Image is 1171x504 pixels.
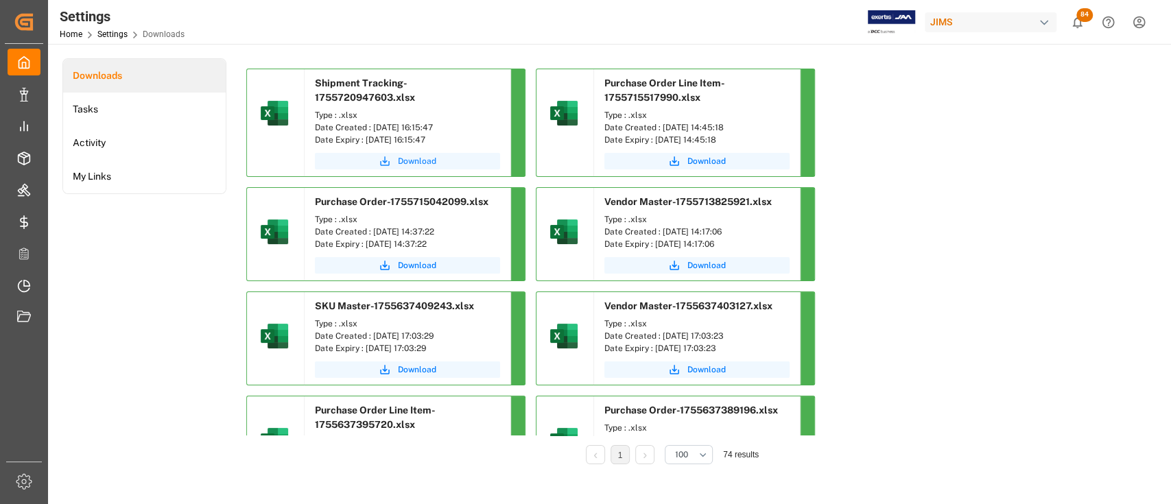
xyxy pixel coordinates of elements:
img: microsoft-excel-2019--v1.png [547,97,580,130]
div: JIMS [925,12,1056,32]
div: Date Expiry : [DATE] 14:37:22 [315,238,500,250]
div: Type : .xlsx [604,422,790,434]
button: open menu [665,445,713,464]
div: Date Created : [DATE] 14:45:18 [604,121,790,134]
div: Date Created : [DATE] 14:17:06 [604,226,790,238]
button: Download [315,153,500,169]
img: microsoft-excel-2019--v1.png [258,320,291,352]
img: microsoft-excel-2019--v1.png [258,215,291,248]
span: Shipment Tracking-1755720947603.xlsx [315,77,415,103]
span: 100 [675,448,688,461]
img: Exertis%20JAM%20-%20Email%20Logo.jpg_1722504956.jpg [868,10,915,34]
div: Type : .xlsx [604,317,790,330]
a: Home [60,29,82,39]
img: microsoft-excel-2019--v1.png [547,215,580,248]
li: 1 [611,445,630,464]
button: Download [604,153,790,169]
button: Download [604,361,790,378]
span: Download [687,259,726,272]
div: Date Expiry : [DATE] 17:03:23 [604,342,790,355]
span: Vendor Master-1755637403127.xlsx [604,300,772,311]
button: Help Center [1093,7,1124,38]
span: Download [398,363,436,376]
button: JIMS [925,9,1062,35]
div: Date Expiry : [DATE] 17:03:29 [315,342,500,355]
div: Type : .xlsx [315,109,500,121]
li: Next Page [635,445,654,464]
span: Download [398,155,436,167]
span: 84 [1076,8,1093,22]
span: SKU Master-1755637409243.xlsx [315,300,474,311]
div: Date Created : [DATE] 17:03:23 [604,330,790,342]
a: 1 [618,451,623,460]
div: Date Created : [DATE] 17:03:09 [604,434,790,446]
button: Download [315,361,500,378]
div: Date Expiry : [DATE] 14:17:06 [604,238,790,250]
div: Date Expiry : [DATE] 14:45:18 [604,134,790,146]
span: Purchase Order-1755637389196.xlsx [604,405,778,416]
div: Date Created : [DATE] 14:37:22 [315,226,500,238]
a: Tasks [63,93,226,126]
div: Date Expiry : [DATE] 16:15:47 [315,134,500,146]
span: Download [687,155,726,167]
div: Type : .xlsx [315,317,500,330]
button: show 84 new notifications [1062,7,1093,38]
a: My Links [63,160,226,193]
div: Date Created : [DATE] 17:03:29 [315,330,500,342]
div: Type : .xlsx [315,213,500,226]
div: Type : .xlsx [604,109,790,121]
span: Download [687,363,726,376]
span: Purchase Order Line Item-1755715517990.xlsx [604,77,725,103]
img: microsoft-excel-2019--v1.png [547,320,580,352]
img: microsoft-excel-2019--v1.png [258,97,291,130]
div: Settings [60,6,185,27]
img: microsoft-excel-2019--v1.png [547,424,580,457]
a: Activity [63,126,226,160]
button: Download [604,257,790,274]
a: Downloads [63,59,226,93]
span: Purchase Order Line Item-1755637395720.xlsx [315,405,436,430]
span: 74 results [723,450,759,459]
span: Download [398,259,436,272]
a: Settings [97,29,128,39]
li: Previous Page [586,445,605,464]
span: Vendor Master-1755713825921.xlsx [604,196,772,207]
img: microsoft-excel-2019--v1.png [258,424,291,457]
span: Purchase Order-1755715042099.xlsx [315,196,488,207]
div: Date Created : [DATE] 16:15:47 [315,121,500,134]
div: Type : .xlsx [604,213,790,226]
button: Download [315,257,500,274]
